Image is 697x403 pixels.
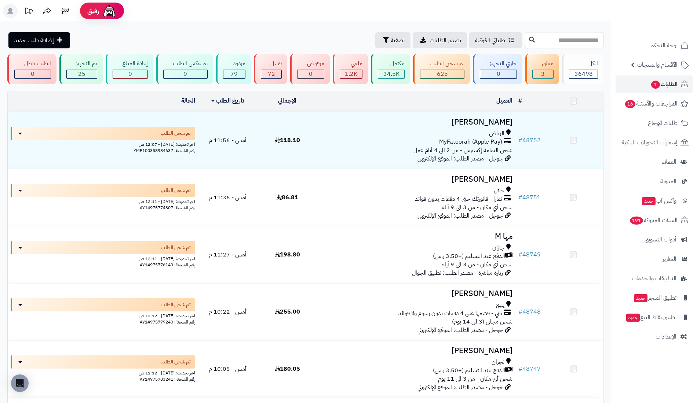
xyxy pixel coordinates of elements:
[532,59,554,68] div: معلق
[518,193,522,202] span: #
[417,154,503,163] span: جوجل - مصدر الطلب: الموقع الإلكتروني
[441,260,512,269] span: شحن أي مكان - من 3 الى 9 أيام
[275,365,300,373] span: 180.05
[140,319,195,325] span: رقم الشحنة: AY14975779240
[415,195,502,203] span: تمارا - فاتورتك حتى 4 دفعات بدون فوائد
[629,216,644,225] span: 191
[11,369,195,376] div: اخر تحديث: [DATE] - 12:12 ص
[209,307,247,316] span: أمس - 10:22 م
[417,211,503,220] span: جوجل - مصدر الطلب: الموقع الإلكتروني
[629,215,678,225] span: السلات المتروكة
[6,54,58,84] a: الطلب باطل 0
[261,70,282,78] div: 72
[616,134,693,151] a: إشعارات التحويلات البنكية
[524,54,561,84] a: معلق 3
[561,54,605,84] a: الكل36498
[518,136,541,145] a: #48752
[378,70,404,78] div: 34528
[398,309,502,318] span: تابي - قسّمها على 4 دفعات بدون رسوم ولا فوائد
[633,293,676,303] span: تطبيق المتجر
[616,250,693,268] a: التقارير
[161,301,191,308] span: تم شحن الطلب
[518,193,541,202] a: #48751
[375,32,410,48] button: تصفية
[289,54,331,84] a: مرفوض 0
[616,173,693,190] a: المدونة
[155,54,215,84] a: تم عكس الطلب 0
[391,36,405,45] span: تصفية
[480,59,517,68] div: جاري التجهيز
[252,54,289,84] a: فشل 72
[412,54,472,84] a: تم شحن الطلب 625
[439,138,502,146] span: MyFatoorah (Apple Pay)
[430,36,461,45] span: تصدير الطلبات
[622,137,678,148] span: إشعارات التحويلات البنكية
[420,70,464,78] div: 625
[433,252,505,260] span: الدفع عند التسليم (+3.50 ر.س)
[616,328,693,345] a: الإعدادات
[58,54,105,84] a: تم التجهيز 25
[433,366,505,375] span: الدفع عند التسليم (+3.50 ر.س)
[648,118,678,128] span: طلبات الإرجاع
[11,140,195,148] div: اخر تحديث: [DATE] - 12:07 ص
[489,129,504,138] span: الرياض
[518,136,522,145] span: #
[11,374,29,392] div: Open Intercom Messenger
[102,4,117,18] img: ai-face.png
[278,96,296,105] a: الإجمالي
[369,54,412,84] a: مكتمل 34.5K
[541,70,545,78] span: 3
[452,317,512,326] span: شحن مجاني (3 الى 14 يوم)
[161,358,191,366] span: تم شحن الطلب
[140,262,195,268] span: رقم الشحنة: AY14975776149
[480,70,517,78] div: 0
[261,59,282,68] div: فشل
[518,96,522,105] a: #
[616,231,693,248] a: أدوات التسويق
[496,301,504,309] span: ينبع
[662,157,676,167] span: العملاء
[441,203,512,212] span: شحن أي مكان - من 3 الى 9 أيام
[533,70,554,78] div: 3
[378,59,405,68] div: مكتمل
[140,376,195,382] span: رقم الشحنة: AY14975783241
[223,59,245,68] div: مردود
[497,70,500,78] span: 0
[437,70,448,78] span: 625
[417,383,503,392] span: جوجل - مصدر الطلب: الموقع الإلكتروني
[616,289,693,307] a: تطبيق المتجرجديد
[128,70,132,78] span: 0
[625,312,676,322] span: تطبيق نقاط البيع
[211,96,245,105] a: تاريخ الطلب
[616,192,693,210] a: وآتس آبجديد
[78,70,85,78] span: 25
[625,100,636,108] span: 16
[15,70,51,78] div: 0
[11,311,195,319] div: اخر تحديث: [DATE] - 12:12 ص
[134,147,195,154] span: رقم الشحنة: YME100358984637
[438,374,512,383] span: شحن أي مكان - من 3 الى 11 يوم
[209,365,247,373] span: أمس - 10:05 م
[616,75,693,93] a: الطلبات1
[616,114,693,132] a: طلبات الإرجاع
[632,273,676,284] span: التطبيقات والخدمات
[616,270,693,287] a: التطبيقات والخدمات
[616,37,693,54] a: لوحة التحكم
[518,250,522,259] span: #
[183,70,187,78] span: 0
[496,96,512,105] a: العميل
[518,365,541,373] a: #48747
[340,59,363,68] div: ملغي
[650,40,678,51] span: لوحة التحكم
[331,54,370,84] a: ملغي 1.2K
[181,96,195,105] a: الحالة
[161,244,191,251] span: تم شحن الطلب
[663,254,676,264] span: التقارير
[113,59,148,68] div: إعادة المبلغ
[471,54,524,84] a: جاري التجهيز 0
[31,70,34,78] span: 0
[275,250,300,259] span: 198.80
[309,70,313,78] span: 0
[113,70,147,78] div: 0
[616,153,693,171] a: العملاء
